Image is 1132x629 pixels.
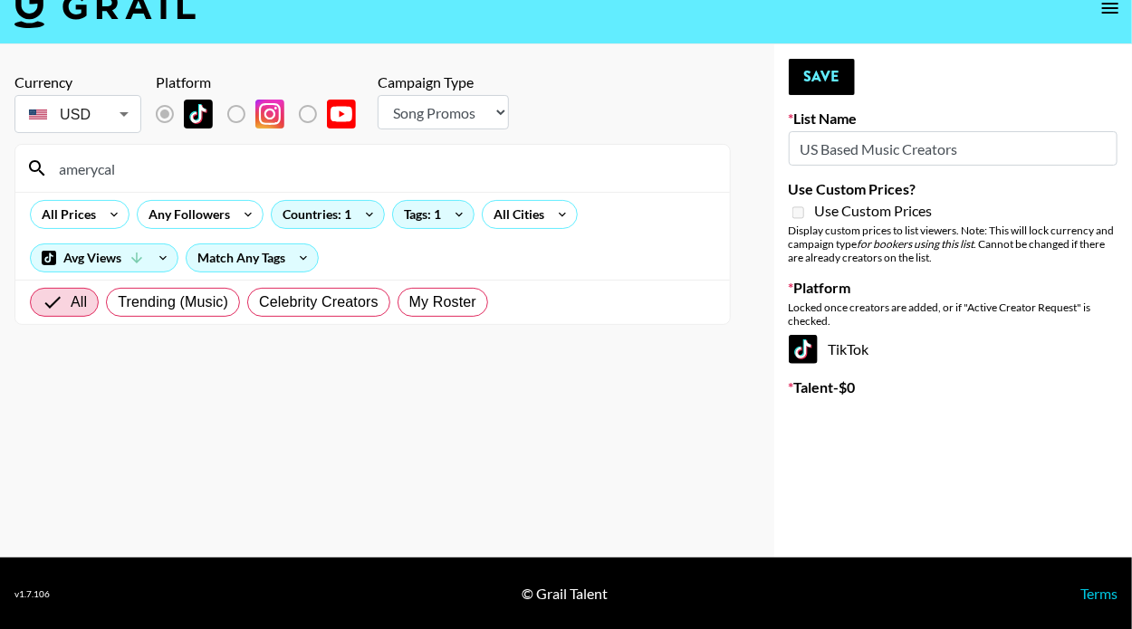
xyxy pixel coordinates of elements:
img: YouTube [327,100,356,129]
img: Instagram [255,100,284,129]
div: Any Followers [138,201,234,228]
span: My Roster [409,291,476,313]
span: Use Custom Prices [815,202,933,220]
div: Match Any Tags [187,244,318,272]
div: All Prices [31,201,100,228]
a: Terms [1080,585,1118,602]
label: Platform [789,279,1118,297]
div: v 1.7.106 [14,588,50,600]
div: Locked once creators are added, or if "Active Creator Request" is checked. [789,300,1118,328]
button: Save [789,59,855,95]
div: All Cities [483,201,548,228]
div: Platform [156,73,370,91]
img: TikTok [184,100,213,129]
div: TikTok [789,335,1118,364]
img: TikTok [789,335,818,364]
div: USD [18,99,138,130]
div: Countries: 1 [272,201,384,228]
div: Display custom prices to list viewers. Note: This will lock currency and campaign type . Cannot b... [789,224,1118,264]
div: Campaign Type [378,73,509,91]
div: © Grail Talent [523,585,609,603]
div: List locked to TikTok. [156,95,370,133]
label: List Name [789,110,1118,128]
input: Search by User Name [48,154,719,183]
span: Trending (Music) [118,291,228,313]
label: Use Custom Prices? [789,180,1118,198]
em: for bookers using this list [858,237,974,251]
div: Avg Views [31,244,177,272]
label: Talent - $ 0 [789,378,1118,396]
div: Currency [14,73,141,91]
span: Celebrity Creators [259,291,379,313]
span: All [71,291,87,313]
div: Tags: 1 [393,201,474,228]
